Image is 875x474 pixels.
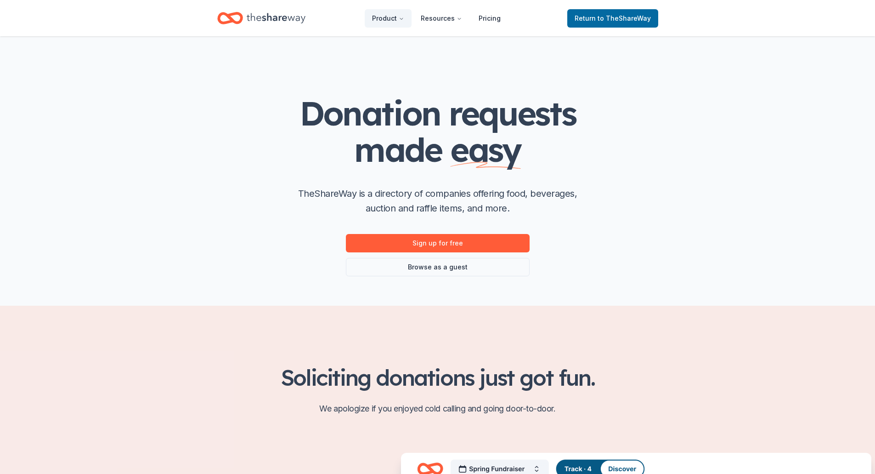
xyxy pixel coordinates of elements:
a: Home [217,7,305,29]
a: Browse as a guest [346,258,530,276]
span: Return [575,13,651,24]
a: Returnto TheShareWay [567,9,658,28]
a: Pricing [471,9,508,28]
span: easy [450,129,521,170]
button: Product [365,9,412,28]
h2: Soliciting donations just got fun. [217,365,658,390]
button: Resources [413,9,469,28]
a: Sign up for free [346,234,530,252]
span: to TheShareWay [598,14,651,22]
p: We apologize if you enjoyed cold calling and going door-to-door. [217,401,658,416]
h1: Donation requests made [254,95,621,168]
p: TheShareWay is a directory of companies offering food, beverages, auction and raffle items, and m... [291,186,585,216]
nav: Main [365,7,508,29]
